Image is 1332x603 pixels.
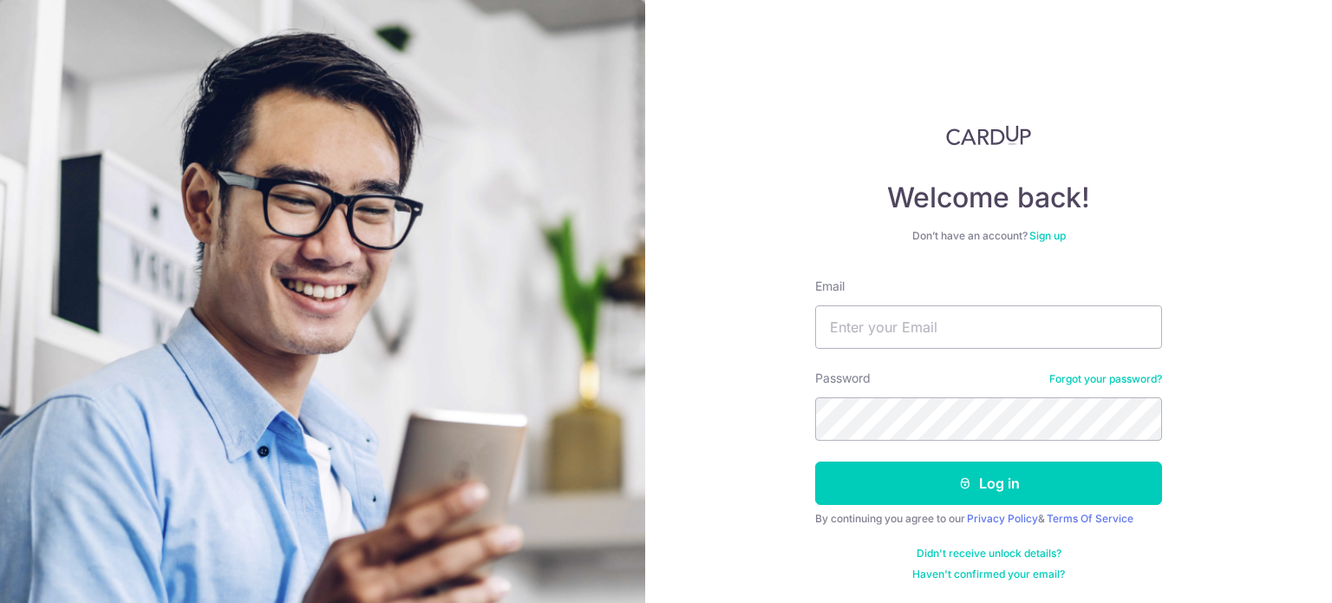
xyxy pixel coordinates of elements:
a: Forgot your password? [1049,372,1162,386]
div: By continuing you agree to our & [815,512,1162,526]
a: Sign up [1029,229,1066,242]
img: CardUp Logo [946,125,1031,146]
a: Didn't receive unlock details? [917,547,1061,560]
input: Enter your Email [815,305,1162,349]
label: Password [815,370,871,387]
h4: Welcome back! [815,180,1162,215]
label: Email [815,278,845,295]
div: Don’t have an account? [815,229,1162,243]
button: Log in [815,462,1162,505]
a: Privacy Policy [967,512,1038,525]
a: Haven't confirmed your email? [912,567,1065,581]
a: Terms Of Service [1047,512,1133,525]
